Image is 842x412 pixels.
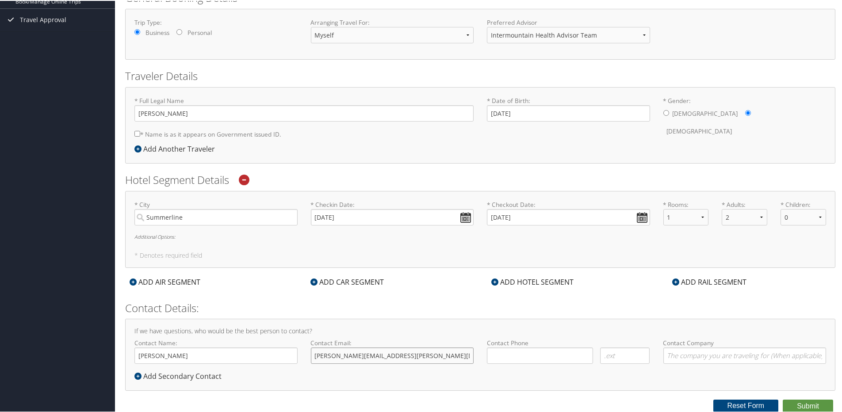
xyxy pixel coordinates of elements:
h4: If we have questions, who would be the best person to contact? [134,327,826,333]
input: Contact Email: [311,347,474,363]
label: Trip Type: [134,17,298,26]
label: Preferred Advisor [487,17,650,26]
label: * City [134,199,298,225]
input: * Gender:[DEMOGRAPHIC_DATA][DEMOGRAPHIC_DATA] [745,109,751,115]
div: Add Another Traveler [134,143,219,153]
input: * Gender:[DEMOGRAPHIC_DATA][DEMOGRAPHIC_DATA] [663,109,669,115]
button: Submit [783,399,833,412]
h5: * Denotes required field [134,252,826,258]
label: * Full Legal Name [134,95,474,121]
input: * Full Legal Name [134,104,474,121]
div: ADD RAIL SEGMENT [668,276,751,286]
input: Contact Company [663,347,827,363]
input: * Name is as it appears on Government issued ID. [134,130,140,136]
div: ADD HOTEL SEGMENT [487,276,578,286]
div: Add Secondary Contact [134,370,226,381]
label: Contact Name: [134,338,298,363]
label: Contact Email: [311,338,474,363]
div: ADD AIR SEGMENT [125,276,205,286]
label: Contact Company [663,338,827,363]
h2: Contact Details: [125,300,835,315]
input: .ext [600,347,650,363]
input: * Checkin Date: [311,208,474,225]
label: Personal [188,27,212,36]
button: Reset Form [713,399,779,411]
label: Contact Phone [487,338,650,347]
label: * Gender: [663,95,827,139]
label: Arranging Travel For: [311,17,474,26]
h6: Additional Options: [134,233,826,238]
label: * Rooms: [663,199,709,208]
label: * Adults: [722,199,767,208]
input: * Date of Birth: [487,104,650,121]
label: * Children: [781,199,826,208]
h2: Traveler Details [125,68,835,83]
label: * Checkout Date: [487,199,650,225]
input: Contact Name: [134,347,298,363]
h2: Hotel Segment Details [125,172,835,187]
label: [DEMOGRAPHIC_DATA] [673,104,738,121]
label: * Checkin Date: [311,199,474,225]
label: * Date of Birth: [487,95,650,121]
span: Travel Approval [20,8,66,30]
label: * Name is as it appears on Government issued ID. [134,125,281,141]
label: [DEMOGRAPHIC_DATA] [667,122,732,139]
input: * Checkout Date: [487,208,650,225]
label: Business [145,27,169,36]
div: ADD CAR SEGMENT [306,276,388,286]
